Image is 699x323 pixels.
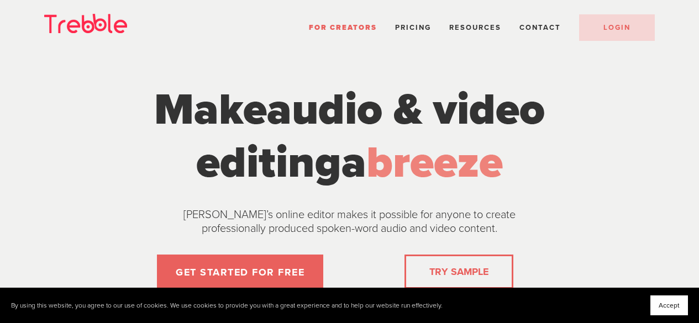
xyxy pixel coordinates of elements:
span: Accept [659,301,680,309]
a: LOGIN [579,14,655,41]
p: By using this website, you agree to our use of cookies. We use cookies to provide you with a grea... [11,301,443,310]
a: TRY SAMPLE [425,261,493,283]
span: breeze [366,136,503,189]
span: Resources [449,23,501,32]
span: LOGIN [603,23,630,32]
h1: Make a [143,83,557,189]
span: editing [196,136,341,189]
span: audio & video [267,83,545,136]
a: Pricing [395,23,431,32]
a: Contact [519,23,561,32]
a: GET STARTED FOR FREE [157,255,323,290]
img: Trebble [44,14,127,33]
a: For Creators [309,23,377,32]
button: Accept [650,295,688,315]
p: [PERSON_NAME]’s online editor makes it possible for anyone to create professionally produced spok... [156,208,543,236]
